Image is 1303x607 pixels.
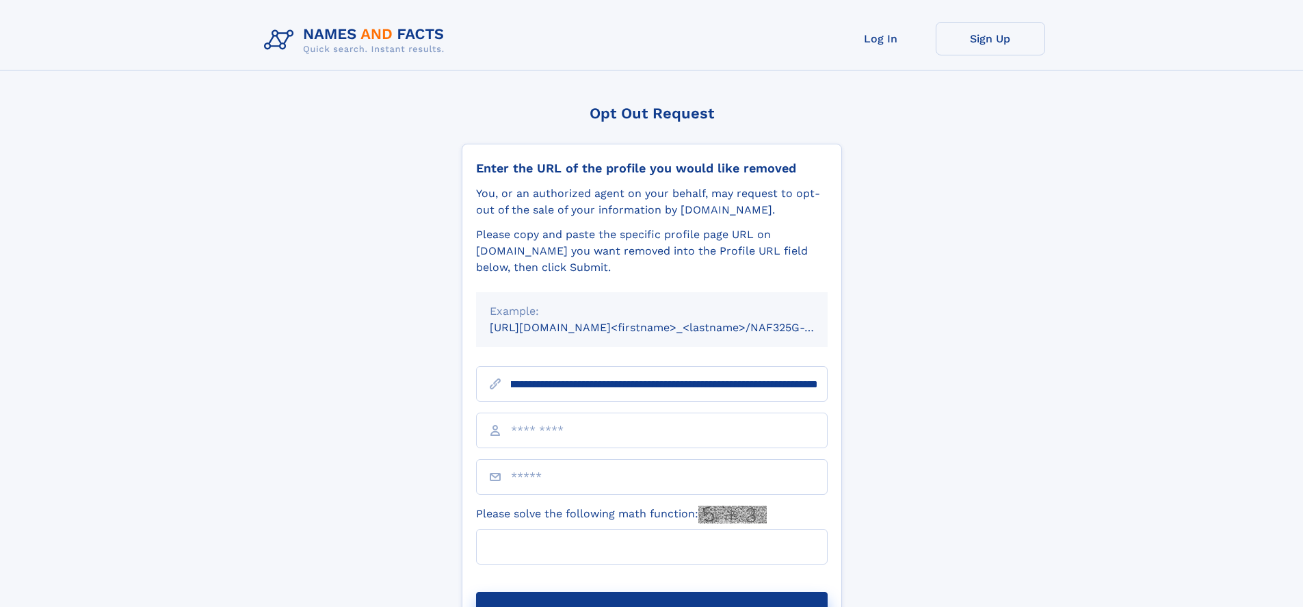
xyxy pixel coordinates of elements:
[476,227,828,276] div: Please copy and paste the specific profile page URL on [DOMAIN_NAME] you want removed into the Pr...
[936,22,1045,55] a: Sign Up
[826,22,936,55] a: Log In
[476,506,767,524] label: Please solve the following math function:
[476,185,828,218] div: You, or an authorized agent on your behalf, may request to opt-out of the sale of your informatio...
[259,22,456,59] img: Logo Names and Facts
[490,303,814,320] div: Example:
[462,105,842,122] div: Opt Out Request
[476,161,828,176] div: Enter the URL of the profile you would like removed
[490,321,854,334] small: [URL][DOMAIN_NAME]<firstname>_<lastname>/NAF325G-xxxxxxxx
